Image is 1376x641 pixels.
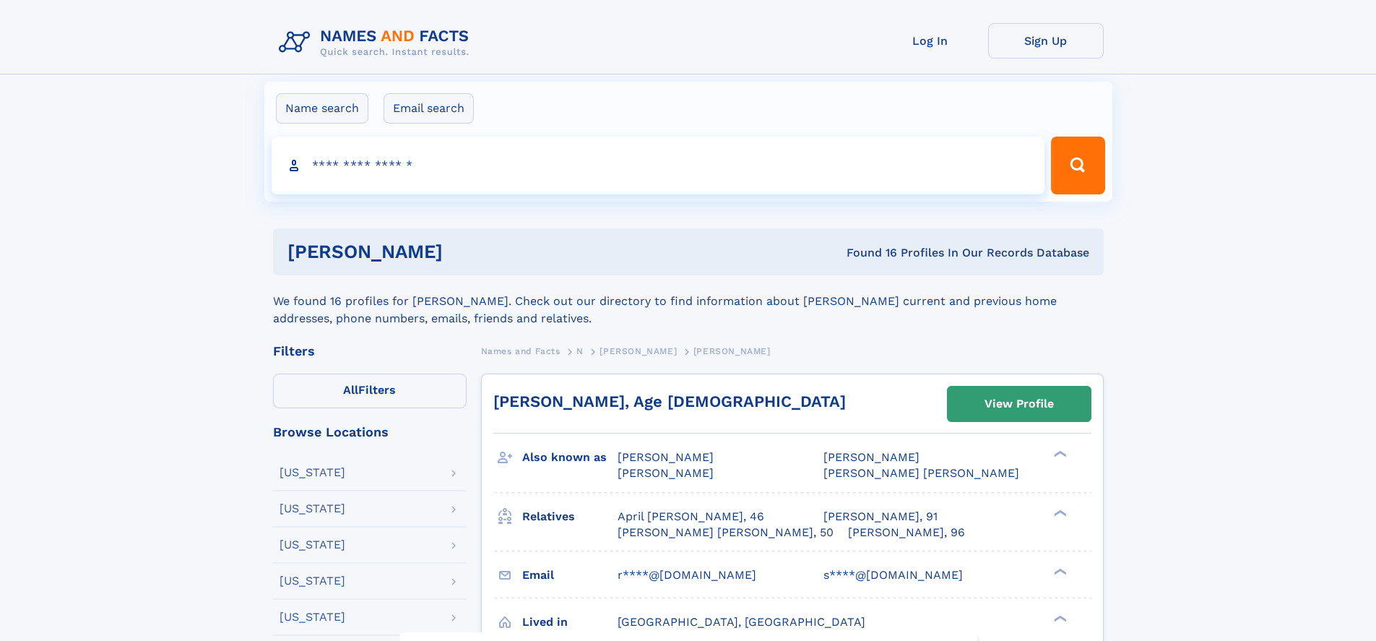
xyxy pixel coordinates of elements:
div: ❯ [1050,449,1068,459]
div: Browse Locations [273,426,467,439]
div: Filters [273,345,467,358]
span: [GEOGRAPHIC_DATA], [GEOGRAPHIC_DATA] [618,615,865,629]
input: search input [272,137,1045,194]
label: Filters [273,374,467,408]
img: Logo Names and Facts [273,23,481,62]
a: Log In [873,23,988,59]
span: [PERSON_NAME] [PERSON_NAME] [823,466,1019,480]
div: Found 16 Profiles In Our Records Database [644,245,1089,261]
a: [PERSON_NAME], Age [DEMOGRAPHIC_DATA] [493,392,846,410]
button: Search Button [1051,137,1104,194]
h3: Relatives [522,504,618,529]
label: Name search [276,93,368,124]
div: [US_STATE] [280,467,345,478]
span: [PERSON_NAME] [618,450,714,464]
a: [PERSON_NAME], 96 [848,525,965,541]
div: [US_STATE] [280,503,345,515]
h3: Also known as [522,445,618,470]
span: N [576,346,584,356]
div: [US_STATE] [280,611,345,623]
span: [PERSON_NAME] [618,466,714,480]
div: We found 16 profiles for [PERSON_NAME]. Check out our directory to find information about [PERSON... [273,275,1104,327]
div: ❯ [1050,614,1068,623]
a: [PERSON_NAME], 91 [823,509,938,525]
span: [PERSON_NAME] [693,346,771,356]
span: [PERSON_NAME] [823,450,920,464]
a: [PERSON_NAME] [600,342,677,360]
div: View Profile [985,387,1054,421]
a: N [576,342,584,360]
a: April [PERSON_NAME], 46 [618,509,764,525]
a: [PERSON_NAME] [PERSON_NAME], 50 [618,525,834,541]
div: [US_STATE] [280,575,345,587]
label: Email search [384,93,474,124]
h3: Email [522,563,618,588]
div: [US_STATE] [280,539,345,551]
div: ❯ [1050,567,1068,576]
span: [PERSON_NAME] [600,346,677,356]
a: View Profile [948,387,1091,421]
a: Names and Facts [481,342,561,360]
h1: [PERSON_NAME] [287,243,645,261]
a: Sign Up [988,23,1104,59]
span: All [343,383,358,397]
h3: Lived in [522,610,618,634]
div: ❯ [1050,508,1068,517]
